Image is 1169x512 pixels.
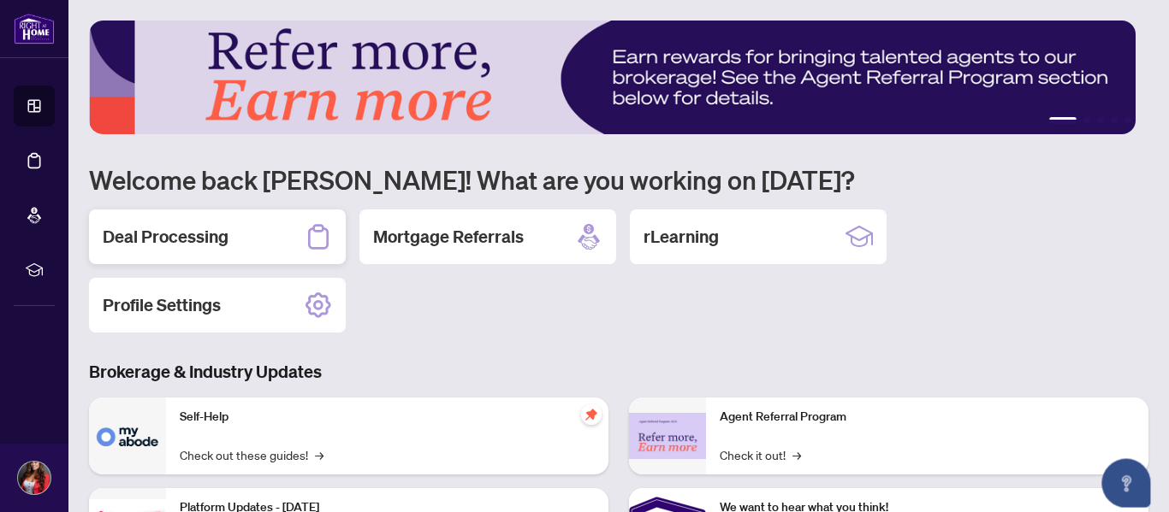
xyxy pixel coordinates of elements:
button: 5 [1124,117,1131,124]
span: pushpin [581,404,602,425]
p: Self-Help [180,408,595,427]
img: Self-Help [89,397,166,474]
span: → [315,445,323,464]
a: Check it out!→ [720,445,801,464]
button: 3 [1097,117,1104,124]
h2: Mortgage Referrals [373,225,524,249]
button: 2 [1083,117,1090,124]
h2: rLearning [644,225,719,249]
a: Check out these guides!→ [180,445,323,464]
span: → [792,445,801,464]
img: Profile Icon [18,462,50,494]
h1: Welcome back [PERSON_NAME]! What are you working on [DATE]? [89,163,1148,196]
button: 1 [1049,117,1077,124]
img: Slide 0 [89,21,1136,134]
h2: Deal Processing [103,225,228,249]
img: Agent Referral Program [629,413,706,460]
p: Agent Referral Program [720,408,1135,427]
button: Open asap [1101,452,1152,503]
h2: Profile Settings [103,293,221,317]
h3: Brokerage & Industry Updates [89,360,1148,384]
img: logo [14,13,55,44]
button: 4 [1111,117,1118,124]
